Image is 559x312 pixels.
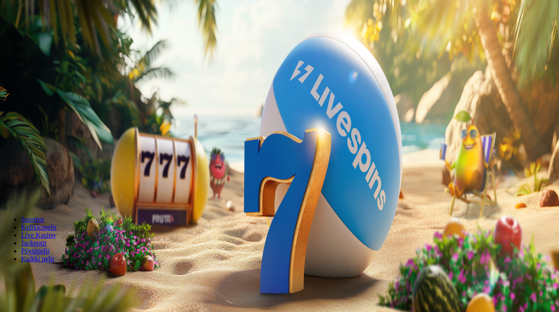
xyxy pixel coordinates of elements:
[21,223,57,231] a: Kolikkopelit
[21,239,46,247] a: Jackpotit
[4,201,555,263] nav: Lobby
[21,231,56,239] a: Live Kasino
[4,201,555,279] header: Lobby
[21,255,54,262] span: Kaikki pelit
[21,216,44,223] a: Suositut
[21,247,50,255] a: Pöytäpelit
